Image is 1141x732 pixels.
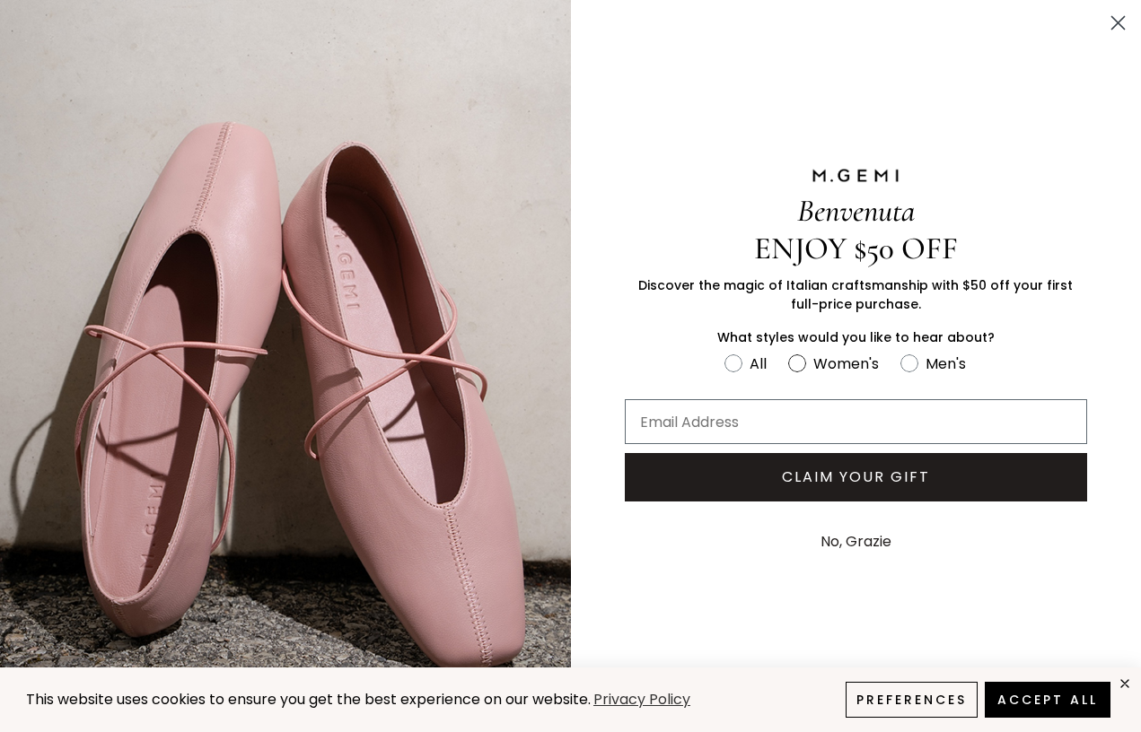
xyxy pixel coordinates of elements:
div: Men's [926,353,966,375]
button: Preferences [846,682,978,718]
button: No, Grazie [812,519,900,564]
button: CLAIM YOUR GIFT [625,453,1088,501]
span: ENJOY $50 OFF [754,230,958,267]
a: Privacy Policy (opens in a new tab) [591,689,693,711]
img: M.GEMI [811,168,900,184]
input: Email Address [625,399,1088,444]
span: This website uses cookies to ensure you get the best experience on our website. [26,689,591,710]
span: Benvenuta [797,192,915,230]
button: Accept All [985,682,1110,718]
button: Close dialog [1102,7,1134,39]
div: All [750,353,767,375]
div: Women's [813,353,879,375]
div: close [1118,676,1132,691]
span: What styles would you like to hear about? [717,328,995,346]
span: Discover the magic of Italian craftsmanship with $50 off your first full-price purchase. [638,276,1073,313]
